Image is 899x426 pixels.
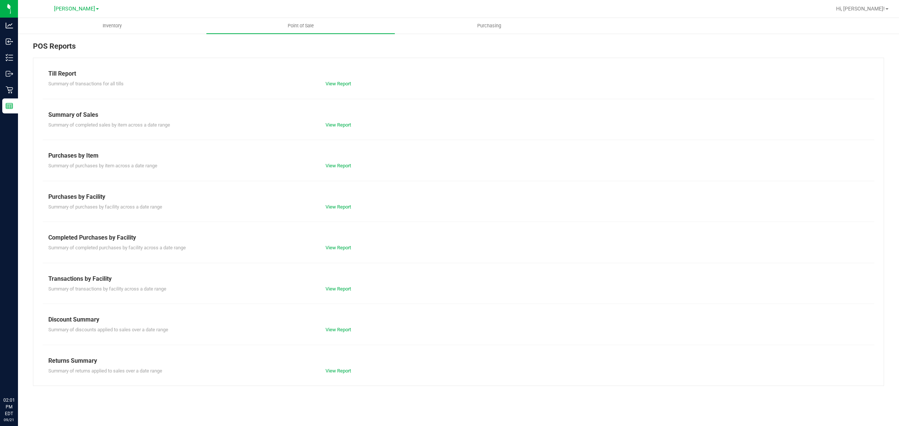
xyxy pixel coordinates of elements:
[33,40,884,58] div: POS Reports
[836,6,885,12] span: Hi, [PERSON_NAME]!
[326,368,351,374] a: View Report
[48,368,162,374] span: Summary of returns applied to sales over a date range
[3,417,15,423] p: 09/21
[48,274,869,283] div: Transactions by Facility
[326,286,351,292] a: View Report
[48,286,166,292] span: Summary of transactions by facility across a date range
[326,327,351,332] a: View Report
[93,22,132,29] span: Inventory
[6,22,13,29] inline-svg: Analytics
[6,86,13,94] inline-svg: Retail
[395,18,583,34] a: Purchasing
[3,397,15,417] p: 02:01 PM EDT
[48,192,869,201] div: Purchases by Facility
[48,327,168,332] span: Summary of discounts applied to sales over a date range
[7,366,30,389] iframe: Resource center
[326,122,351,128] a: View Report
[6,102,13,110] inline-svg: Reports
[326,163,351,168] a: View Report
[206,18,395,34] a: Point of Sale
[48,81,124,86] span: Summary of transactions for all tills
[326,81,351,86] a: View Report
[48,151,869,160] div: Purchases by Item
[467,22,511,29] span: Purchasing
[48,122,170,128] span: Summary of completed sales by item across a date range
[48,233,869,242] div: Completed Purchases by Facility
[48,163,157,168] span: Summary of purchases by item across a date range
[6,54,13,61] inline-svg: Inventory
[48,69,869,78] div: Till Report
[6,38,13,45] inline-svg: Inbound
[48,356,869,365] div: Returns Summary
[48,315,869,324] div: Discount Summary
[48,110,869,119] div: Summary of Sales
[6,70,13,77] inline-svg: Outbound
[326,245,351,250] a: View Report
[278,22,324,29] span: Point of Sale
[54,6,95,12] span: [PERSON_NAME]
[18,18,206,34] a: Inventory
[48,245,186,250] span: Summary of completed purchases by facility across a date range
[48,204,162,210] span: Summary of purchases by facility across a date range
[326,204,351,210] a: View Report
[22,365,31,374] iframe: Resource center unread badge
